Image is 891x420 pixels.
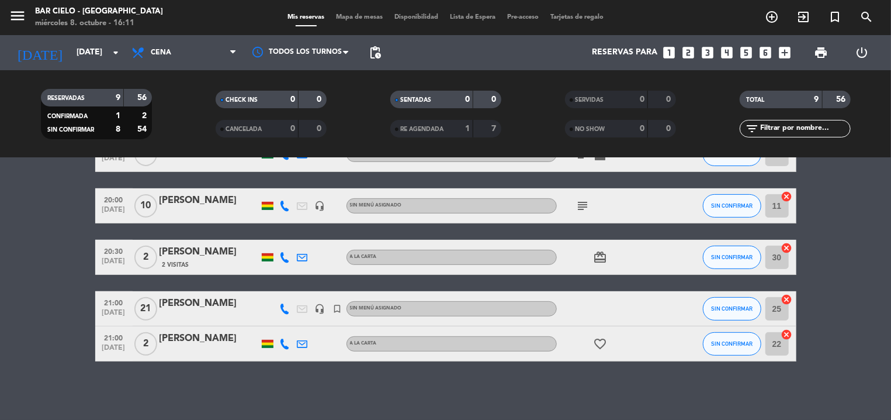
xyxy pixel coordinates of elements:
[160,245,259,260] div: [PERSON_NAME]
[836,95,848,104] strong: 56
[814,46,828,60] span: print
[142,112,149,120] strong: 2
[758,45,773,60] i: looks_6
[160,193,259,208] div: [PERSON_NAME]
[575,97,604,103] span: SERVIDAS
[350,203,402,208] span: Sin menú asignado
[746,122,760,136] i: filter_list
[719,45,734,60] i: looks_4
[640,95,644,104] strong: 0
[781,242,793,254] i: cancel
[703,246,761,269] button: SIN CONFIRMAR
[368,46,382,60] span: pending_actions
[48,113,88,119] span: CONFIRMADA
[491,125,498,133] strong: 7
[315,304,325,314] i: headset_mic
[700,45,715,60] i: looks_3
[666,125,673,133] strong: 0
[711,305,753,312] span: SIN CONFIRMAR
[48,95,85,101] span: RESERVADAS
[99,244,129,257] span: 20:30
[575,126,605,132] span: NO SHOW
[35,18,163,29] div: miércoles 8. octubre - 16:11
[109,46,123,60] i: arrow_drop_down
[116,125,120,133] strong: 8
[594,250,608,264] i: card_giftcard
[389,14,444,20] span: Disponibilidad
[501,14,545,20] span: Pre-acceso
[681,45,696,60] i: looks_two
[491,95,498,104] strong: 0
[315,201,325,211] i: headset_mic
[640,125,644,133] strong: 0
[99,257,129,271] span: [DATE]
[760,122,850,135] input: Filtrar por nombre...
[137,94,149,102] strong: 56
[137,125,149,133] strong: 54
[796,10,810,24] i: exit_to_app
[9,40,71,66] i: [DATE]
[282,14,330,20] span: Mis reservas
[711,202,753,209] span: SIN CONFIRMAR
[317,95,324,104] strong: 0
[703,332,761,356] button: SIN CONFIRMAR
[781,294,793,305] i: cancel
[828,10,842,24] i: turned_in_not
[592,48,657,57] span: Reservas para
[711,340,753,347] span: SIN CONFIRMAR
[134,297,157,321] span: 21
[162,260,189,270] span: 2 Visitas
[134,332,157,356] span: 2
[350,341,377,346] span: A la carta
[9,7,26,29] button: menu
[99,331,129,344] span: 21:00
[134,194,157,218] span: 10
[160,331,259,346] div: [PERSON_NAME]
[765,10,779,24] i: add_circle_outline
[781,329,793,340] i: cancel
[703,297,761,321] button: SIN CONFIRMAR
[290,125,295,133] strong: 0
[465,95,470,104] strong: 0
[661,45,677,60] i: looks_one
[350,306,402,311] span: Sin menú asignado
[332,304,343,314] i: turned_in_not
[9,7,26,25] i: menu
[739,45,754,60] i: looks_5
[290,95,295,104] strong: 0
[666,95,673,104] strong: 0
[859,10,873,24] i: search
[48,127,95,133] span: SIN CONFIRMAR
[134,246,157,269] span: 2
[855,46,869,60] i: power_settings_new
[401,126,444,132] span: RE AGENDADA
[99,192,129,206] span: 20:00
[99,154,129,168] span: [DATE]
[781,191,793,202] i: cancel
[35,6,163,18] div: Bar Cielo - [GEOGRAPHIC_DATA]
[401,97,432,103] span: SENTADAS
[151,49,171,57] span: Cena
[226,126,262,132] span: CANCELADA
[594,337,608,351] i: favorite_border
[116,112,120,120] strong: 1
[703,194,761,218] button: SIN CONFIRMAR
[226,97,258,103] span: CHECK INS
[99,206,129,219] span: [DATE]
[814,95,819,104] strong: 9
[330,14,389,20] span: Mapa de mesas
[99,344,129,357] span: [DATE]
[465,125,470,133] strong: 1
[576,199,590,213] i: subject
[116,94,120,102] strong: 9
[317,125,324,133] strong: 0
[444,14,501,20] span: Lista de Espera
[350,254,377,259] span: A la carta
[160,296,259,311] div: [PERSON_NAME]
[545,14,609,20] span: Tarjetas de regalo
[711,254,753,260] span: SIN CONFIRMAR
[99,295,129,309] span: 21:00
[841,35,882,70] div: LOG OUT
[777,45,792,60] i: add_box
[99,309,129,322] span: [DATE]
